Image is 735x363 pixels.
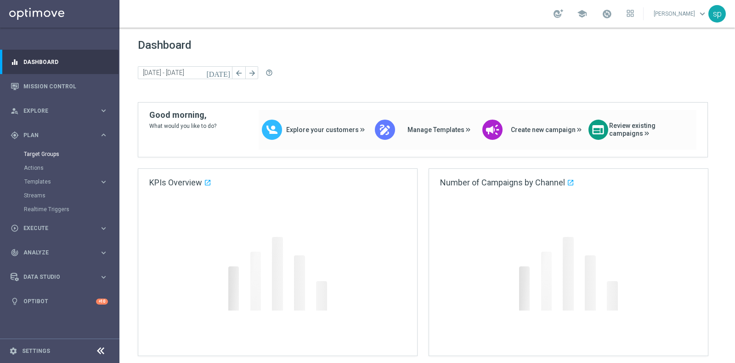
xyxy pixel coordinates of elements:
i: keyboard_arrow_right [99,178,108,186]
div: Explore [11,107,99,115]
div: Mission Control [11,74,108,98]
button: Data Studio keyboard_arrow_right [10,273,108,281]
a: Dashboard [23,50,108,74]
div: Realtime Triggers [24,202,119,216]
div: Optibot [11,289,108,314]
div: Target Groups [24,147,119,161]
i: keyboard_arrow_right [99,106,108,115]
button: Mission Control [10,83,108,90]
i: gps_fixed [11,131,19,139]
div: Streams [24,189,119,202]
i: track_changes [11,248,19,257]
div: Data Studio [11,273,99,281]
button: person_search Explore keyboard_arrow_right [10,107,108,115]
a: Mission Control [23,74,108,98]
button: Templates keyboard_arrow_right [24,178,108,185]
div: sp [708,5,726,23]
div: Templates [24,175,119,189]
div: Dashboard [11,50,108,74]
span: Plan [23,133,99,138]
a: Optibot [23,289,96,314]
div: Execute [11,224,99,232]
button: track_changes Analyze keyboard_arrow_right [10,249,108,256]
div: Actions [24,161,119,175]
span: school [577,9,587,19]
a: Settings [22,348,50,354]
i: play_circle_outline [11,224,19,232]
i: person_search [11,107,19,115]
a: Target Groups [24,150,96,158]
button: lightbulb Optibot +10 [10,298,108,305]
i: keyboard_arrow_right [99,273,108,282]
i: equalizer [11,58,19,66]
div: +10 [96,299,108,305]
div: Templates [24,179,99,184]
span: Data Studio [23,274,99,280]
i: keyboard_arrow_right [99,131,108,139]
a: [PERSON_NAME]keyboard_arrow_down [653,7,708,21]
div: Plan [11,131,99,139]
button: equalizer Dashboard [10,58,108,66]
i: lightbulb [11,297,19,305]
i: keyboard_arrow_right [99,224,108,233]
button: play_circle_outline Execute keyboard_arrow_right [10,225,108,232]
a: Actions [24,164,96,172]
span: keyboard_arrow_down [697,9,707,19]
i: keyboard_arrow_right [99,248,108,257]
div: Analyze [11,248,99,257]
span: Explore [23,108,99,114]
a: Streams [24,192,96,199]
span: Analyze [23,250,99,255]
i: settings [9,347,17,355]
span: Execute [23,225,99,231]
a: Realtime Triggers [24,206,96,213]
span: Templates [24,179,90,184]
button: gps_fixed Plan keyboard_arrow_right [10,132,108,139]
